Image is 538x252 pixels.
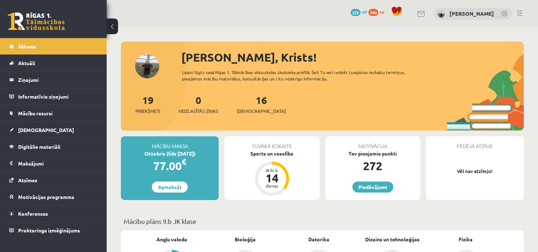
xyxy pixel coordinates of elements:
a: Angļu valoda [156,236,187,243]
a: 0Neizlasītās ziņas [179,94,218,115]
a: Ziņojumi [9,72,98,88]
span: [DEMOGRAPHIC_DATA] [237,107,286,115]
a: Informatīvie ziņojumi [9,88,98,105]
span: Motivācijas programma [18,194,74,200]
div: Tuvākā ieskaite [224,136,319,150]
span: Proktoringa izmēģinājums [18,227,80,233]
div: Oktobris (līdz [DATE]) [121,150,219,157]
a: Aktuāli [9,55,98,71]
div: Atlicis [261,168,283,172]
p: Mācību plāns 9.b JK klase [124,216,521,226]
span: Priekšmeti [135,107,160,115]
span: 272 [351,9,361,16]
a: Rīgas 1. Tālmācības vidusskola [8,12,65,30]
a: Dizains un tehnoloģijas [365,236,420,243]
img: Krists Robinsons [438,11,445,18]
div: 14 [261,172,283,184]
span: Digitālie materiāli [18,143,60,150]
a: [DEMOGRAPHIC_DATA] [9,122,98,138]
a: [PERSON_NAME] [449,10,494,17]
a: Apmaksāt [152,182,188,193]
a: Sākums [9,38,98,54]
span: xp [379,9,384,15]
span: Aktuāli [18,60,35,66]
div: 77.00 [121,157,219,174]
div: Motivācija [325,136,420,150]
div: Mācību maksa [121,136,219,150]
a: Sports un veselība Atlicis 14 dienas [224,150,319,197]
a: Datorika [308,236,329,243]
a: Maksājumi [9,155,98,172]
a: Konferences [9,205,98,222]
div: dienas [261,184,283,188]
a: Atzīmes [9,172,98,188]
div: Pēdējā atzīme [426,136,524,150]
a: 16[DEMOGRAPHIC_DATA] [237,94,286,115]
span: € [182,157,186,167]
div: Laipni lūgts savā Rīgas 1. Tālmācības vidusskolas skolnieka profilā. Šeit Tu vari redzēt tuvojošo... [182,69,424,82]
div: Tev pieejamie punkti [325,150,420,157]
a: Digitālie materiāli [9,138,98,155]
a: Mācību resursi [9,105,98,121]
a: Bioloģija [235,236,256,243]
span: Mācību resursi [18,110,53,116]
span: [DEMOGRAPHIC_DATA] [18,127,74,133]
legend: Maksājumi [18,155,98,172]
a: Proktoringa izmēģinājums [9,222,98,238]
div: 272 [325,157,420,174]
div: [PERSON_NAME], Krists! [181,49,524,66]
p: Vēl nav atzīmju! [430,168,520,175]
legend: Ziņojumi [18,72,98,88]
span: Sākums [18,43,36,49]
a: 272 mP [351,9,367,15]
span: Atzīmes [18,177,37,183]
a: Motivācijas programma [9,189,98,205]
a: Fizika [459,236,473,243]
span: Konferences [18,210,48,217]
a: 580 xp [368,9,388,15]
span: mP [362,9,367,15]
div: Sports un veselība [224,150,319,157]
span: 580 [368,9,378,16]
span: Neizlasītās ziņas [179,107,218,115]
a: 19Priekšmeti [135,94,160,115]
a: Piedāvājumi [352,182,393,193]
legend: Informatīvie ziņojumi [18,88,98,105]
